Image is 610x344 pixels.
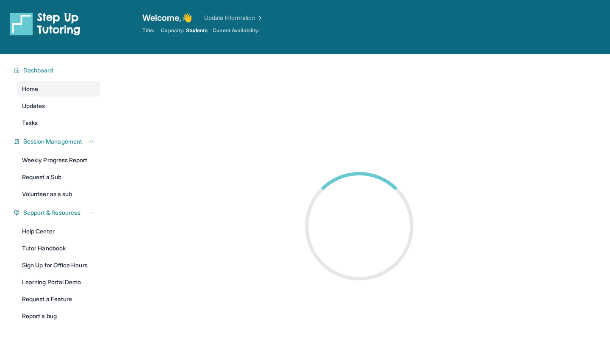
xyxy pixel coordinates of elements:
a: Report a bug [17,308,100,324]
span: Title: [142,27,154,34]
a: Volunteer as a sub [17,186,100,202]
span: Welcome, 👋 [142,12,192,24]
a: Request a Feature [17,291,100,307]
a: Updates [17,98,100,114]
a: Help Center [17,224,100,239]
a: Tutor Handbook [17,241,100,256]
span: Tasks [22,119,38,127]
a: Sign Up for Office Hours [17,258,100,273]
a: Tasks [17,115,100,130]
img: Chevron Right [255,14,263,22]
img: logo [10,12,80,36]
span: Session Management [23,137,82,146]
a: Update Information [204,14,263,22]
a: Home [17,81,100,97]
a: Request a Sub [17,169,100,185]
span: Current Availability: [213,27,259,34]
span: Capacity: [161,27,184,34]
span: Support & Resources [23,208,80,217]
a: Weekly Progress Report [17,153,100,168]
button: Session Management [20,137,95,146]
span: Updates [22,102,45,110]
span: Home [22,85,38,93]
a: Learning Portal Demo [17,275,100,290]
span: Students [186,27,208,34]
span: Dashboard [23,66,53,75]
button: Support & Resources [20,208,95,217]
button: Dashboard [20,66,95,75]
